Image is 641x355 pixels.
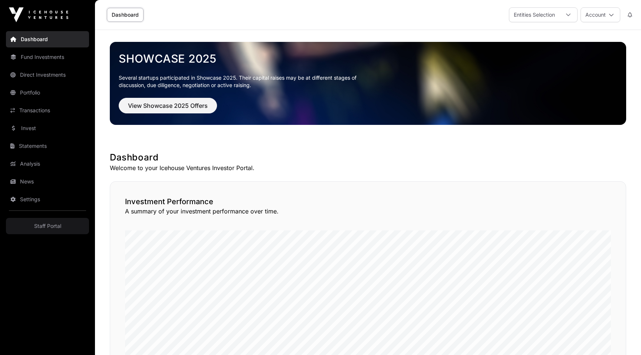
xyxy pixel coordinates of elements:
a: Invest [6,120,89,136]
button: View Showcase 2025 Offers [119,98,217,113]
iframe: Chat Widget [604,319,641,355]
a: Portfolio [6,84,89,101]
a: Transactions [6,102,89,119]
a: Statements [6,138,89,154]
a: News [6,173,89,190]
a: Showcase 2025 [119,52,617,65]
h2: Investment Performance [125,196,611,207]
a: Fund Investments [6,49,89,65]
button: Account [581,7,620,22]
p: Welcome to your Icehouse Ventures Investor Portal. [110,163,626,172]
a: Settings [6,191,89,208]
p: A summary of your investment performance over time. [125,207,611,216]
a: Dashboard [6,31,89,47]
a: Direct Investments [6,67,89,83]
a: View Showcase 2025 Offers [119,105,217,113]
a: Staff Portal [6,218,89,234]
a: Dashboard [107,8,144,22]
a: Analysis [6,156,89,172]
div: Entities Selection [509,8,559,22]
img: Icehouse Ventures Logo [9,7,68,22]
img: Showcase 2025 [110,42,626,125]
span: View Showcase 2025 Offers [128,101,208,110]
h1: Dashboard [110,152,626,163]
p: Several startups participated in Showcase 2025. Their capital raises may be at different stages o... [119,74,368,89]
